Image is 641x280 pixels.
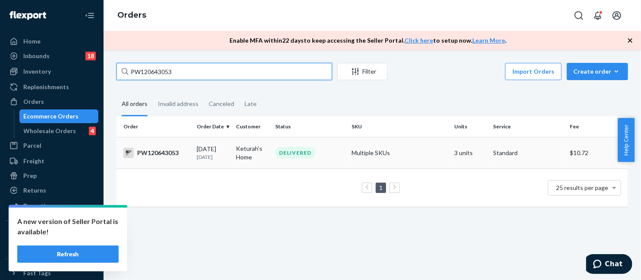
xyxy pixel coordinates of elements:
div: Wholesale Orders [24,127,76,135]
div: All orders [122,93,148,116]
th: Order [116,116,193,137]
a: Page 1 is your current page [377,184,384,191]
div: PW120643053 [123,148,190,158]
button: Help Center [618,118,635,162]
div: Inbounds [23,52,50,60]
div: Late [245,93,257,115]
a: Ecommerce Orders [19,109,99,123]
th: Order Date [193,116,233,137]
div: 18 [85,52,96,60]
a: Orders [117,10,146,20]
span: 25 results per page [556,184,609,191]
th: Units [451,116,490,137]
td: 3 units [451,137,490,168]
a: Parcel [5,139,98,152]
a: Add Integration [5,245,98,255]
div: Prep [23,171,37,180]
td: Multiple SKUs [349,137,451,168]
a: Returns [5,184,98,197]
div: Canceled [209,93,234,115]
input: Search orders [116,63,332,80]
div: DELIVERED [275,147,315,159]
th: SKU [349,116,451,137]
a: Learn More [472,37,505,44]
div: Replenishments [23,83,69,91]
div: Returns [23,186,46,195]
div: Fast Tags [23,269,51,277]
th: Status [272,116,349,137]
button: Import Orders [505,63,562,80]
div: Ecommerce Orders [24,112,79,121]
p: [DATE] [197,153,229,161]
div: Create order [573,67,622,76]
button: Refresh [17,246,119,263]
div: Invalid address [158,93,198,115]
a: Reporting [5,199,98,213]
p: Standard [493,149,563,157]
div: Reporting [23,202,52,210]
th: Service [490,116,567,137]
p: Enable MFA within 22 days to keep accessing the Seller Portal. to setup now. . [229,36,506,45]
div: Customer [236,123,268,130]
button: Create order [567,63,628,80]
td: Keturah’s Home [233,137,272,168]
a: Inbounds18 [5,49,98,63]
ol: breadcrumbs [110,3,153,28]
a: Wholesale Orders4 [19,124,99,138]
button: Filter [337,63,387,80]
div: Inventory [23,67,51,76]
button: Close Navigation [81,7,98,24]
img: Flexport logo [9,11,46,20]
a: Replenishments [5,80,98,94]
iframe: Opens a widget where you can chat to one of our agents [586,254,632,276]
div: Parcel [23,141,41,150]
a: Click here [405,37,433,44]
div: Home [23,37,41,46]
a: Inventory [5,65,98,78]
a: Home [5,34,98,48]
div: Freight [23,157,44,165]
button: Fast Tags [5,266,98,280]
a: Freight [5,154,98,168]
button: Integrations [5,228,98,242]
button: Open Search Box [570,7,588,24]
div: Orders [23,97,44,106]
div: Filter [338,67,387,76]
td: $10.72 [567,137,628,168]
button: Open notifications [589,7,606,24]
div: [DATE] [197,145,229,161]
a: Orders [5,95,98,109]
a: Prep [5,169,98,183]
button: Open account menu [608,7,625,24]
p: A new version of Seller Portal is available! [17,216,119,237]
th: Fee [567,116,628,137]
div: 4 [89,127,96,135]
